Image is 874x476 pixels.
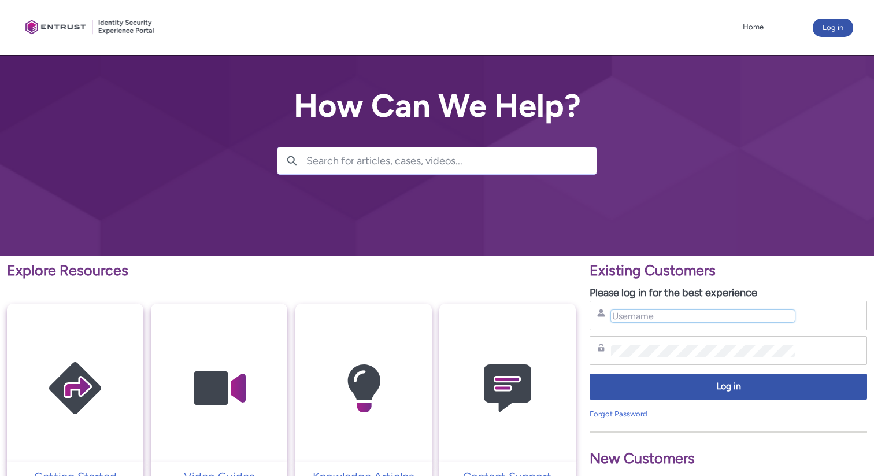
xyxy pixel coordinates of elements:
[740,19,766,36] a: Home
[590,448,867,470] p: New Customers
[309,326,419,451] img: Knowledge Articles
[590,409,647,418] a: Forgot Password
[7,260,576,282] p: Explore Resources
[277,88,597,124] h2: How Can We Help?
[277,147,306,174] button: Search
[453,326,562,451] img: Contact Support
[590,260,867,282] p: Existing Customers
[590,374,867,400] button: Log in
[306,147,597,174] input: Search for articles, cases, videos...
[597,380,860,393] span: Log in
[164,326,274,451] img: Video Guides
[20,326,130,451] img: Getting Started
[590,285,867,301] p: Please log in for the best experience
[611,310,795,322] input: Username
[813,19,853,37] button: Log in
